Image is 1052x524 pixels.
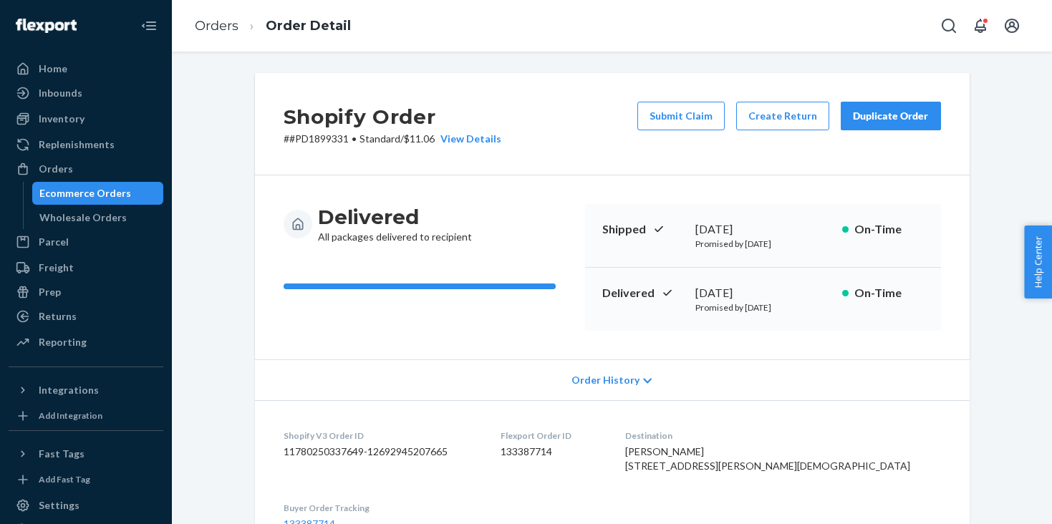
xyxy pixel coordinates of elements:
[935,11,963,40] button: Open Search Box
[501,430,602,442] dt: Flexport Order ID
[39,235,69,249] div: Parcel
[359,132,400,145] span: Standard
[841,102,941,130] button: Duplicate Order
[9,407,163,424] a: Add Integration
[9,133,163,156] a: Replenishments
[39,162,73,176] div: Orders
[39,383,99,397] div: Integrations
[39,473,90,485] div: Add Fast Tag
[9,107,163,130] a: Inventory
[9,57,163,80] a: Home
[195,18,238,34] a: Orders
[695,238,831,250] p: Promised by [DATE]
[39,309,77,324] div: Returns
[9,82,163,105] a: Inbounds
[853,109,929,123] div: Duplicate Order
[9,231,163,253] a: Parcel
[854,285,924,301] p: On-Time
[266,18,351,34] a: Order Detail
[39,210,127,225] div: Wholesale Orders
[736,102,829,130] button: Create Return
[318,204,472,230] h3: Delivered
[39,186,131,200] div: Ecommerce Orders
[9,281,163,304] a: Prep
[284,445,478,459] dd: 11780250337649-12692945207665
[39,335,87,349] div: Reporting
[32,182,164,205] a: Ecommerce Orders
[183,5,362,47] ol: breadcrumbs
[135,11,163,40] button: Close Navigation
[959,481,1038,517] iframe: Opens a widget where you can chat to one of our agents
[695,301,831,314] p: Promised by [DATE]
[352,132,357,145] span: •
[284,430,478,442] dt: Shopify V3 Order ID
[1024,225,1052,299] button: Help Center
[637,102,725,130] button: Submit Claim
[9,256,163,279] a: Freight
[571,373,640,387] span: Order History
[501,445,602,459] dd: 133387714
[284,132,501,146] p: # #PD1899331 / $11.06
[32,206,164,229] a: Wholesale Orders
[435,132,501,146] button: View Details
[39,447,85,461] div: Fast Tags
[9,471,163,488] a: Add Fast Tag
[39,285,61,299] div: Prep
[966,11,995,40] button: Open notifications
[16,19,77,33] img: Flexport logo
[284,102,501,132] h2: Shopify Order
[9,442,163,465] button: Fast Tags
[695,221,831,238] div: [DATE]
[9,305,163,328] a: Returns
[625,430,941,442] dt: Destination
[39,498,79,513] div: Settings
[9,157,163,180] a: Orders
[39,112,85,126] div: Inventory
[602,285,684,301] p: Delivered
[9,331,163,354] a: Reporting
[854,221,924,238] p: On-Time
[39,62,67,76] div: Home
[9,379,163,402] button: Integrations
[39,86,82,100] div: Inbounds
[602,221,684,238] p: Shipped
[695,285,831,301] div: [DATE]
[39,409,102,422] div: Add Integration
[284,502,478,514] dt: Buyer Order Tracking
[625,445,910,472] span: [PERSON_NAME] [STREET_ADDRESS][PERSON_NAME][DEMOGRAPHIC_DATA]
[39,137,115,152] div: Replenishments
[39,261,74,275] div: Freight
[318,204,472,244] div: All packages delivered to recipient
[9,494,163,517] a: Settings
[998,11,1026,40] button: Open account menu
